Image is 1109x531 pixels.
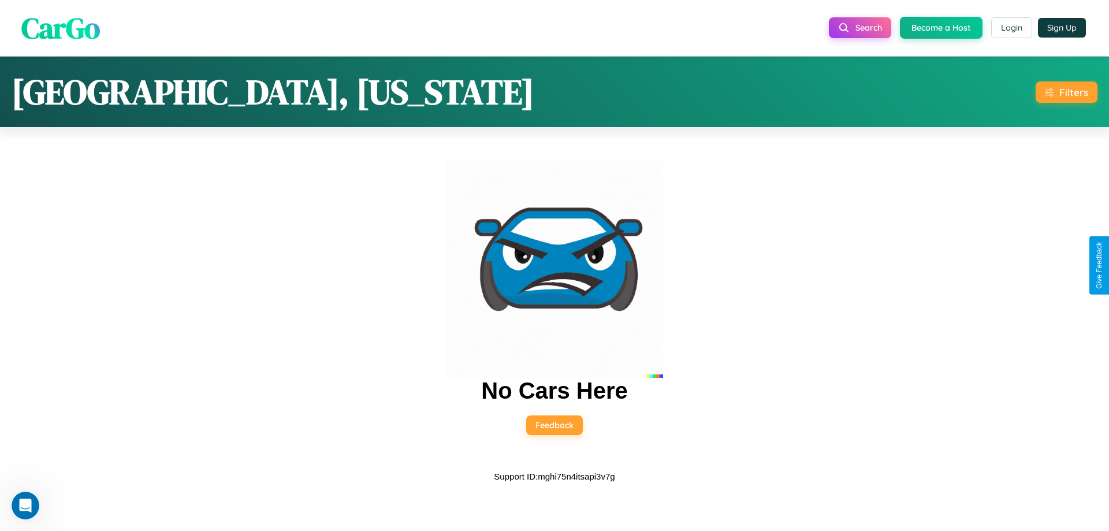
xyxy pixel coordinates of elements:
div: Filters [1059,86,1088,98]
img: car [446,161,663,378]
span: Search [855,23,882,33]
button: Become a Host [900,17,983,39]
span: CarGo [21,8,100,47]
div: Give Feedback [1095,242,1103,289]
button: Login [991,17,1032,38]
button: Feedback [526,415,583,435]
p: Support ID: mghi75n4itsapi3v7g [494,469,615,484]
button: Search [829,17,891,38]
button: Sign Up [1038,18,1086,38]
iframe: Intercom live chat [12,492,39,519]
button: Filters [1036,81,1097,103]
h2: No Cars Here [481,378,627,404]
h1: [GEOGRAPHIC_DATA], [US_STATE] [12,68,534,116]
